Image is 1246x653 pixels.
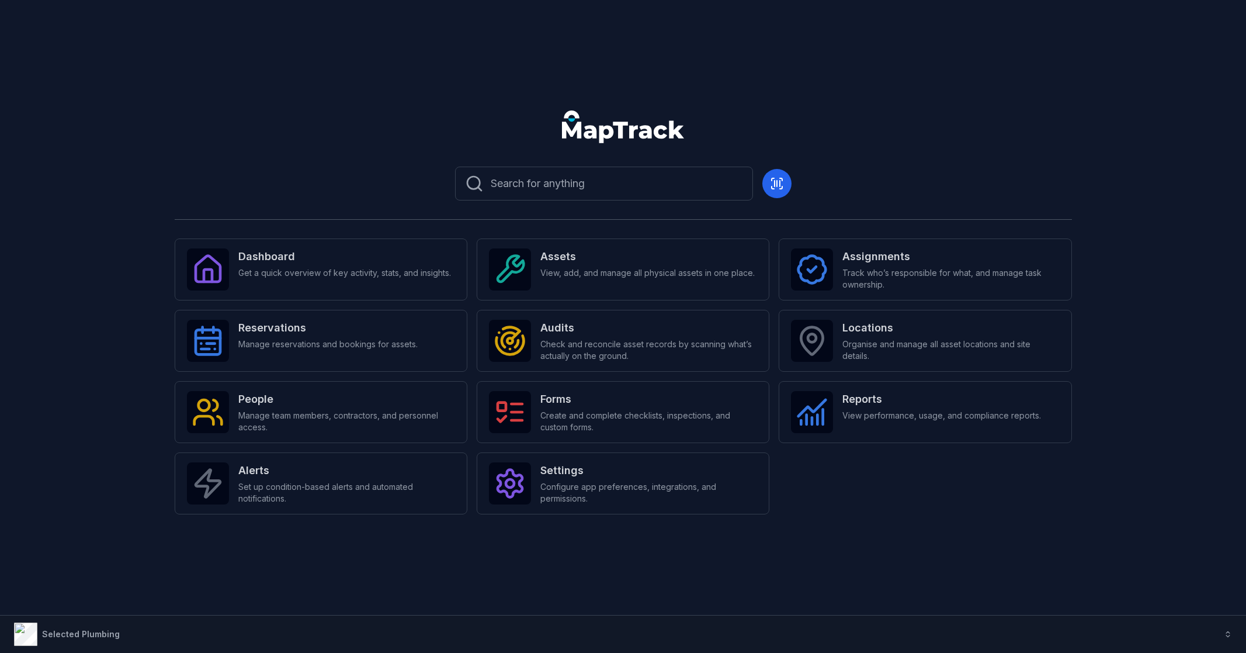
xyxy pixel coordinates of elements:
[477,310,769,372] a: AuditsCheck and reconcile asset records by scanning what’s actually on the ground.
[175,239,467,300] a: DashboardGet a quick overview of key activity, stats, and insights.
[540,320,757,336] strong: Audits
[779,239,1071,300] a: AssignmentsTrack who’s responsible for what, and manage task ownership.
[238,481,455,505] span: Set up condition-based alerts and automated notifications.
[543,110,703,143] nav: Global
[842,320,1059,336] strong: Locations
[477,239,769,300] a: AssetsView, add, and manage all physical assets in one place.
[540,248,755,265] strong: Assets
[491,175,585,192] span: Search for anything
[540,462,757,479] strong: Settings
[175,452,467,514] a: AlertsSet up condition-based alerts and automated notifications.
[842,391,1041,407] strong: Reports
[175,310,467,372] a: ReservationsManage reservations and bookings for assets.
[540,267,755,279] span: View, add, and manage all physical assets in one place.
[238,410,455,433] span: Manage team members, contractors, and personnel access.
[540,481,757,505] span: Configure app preferences, integrations, and permissions.
[238,338,418,350] span: Manage reservations and bookings for assets.
[477,381,769,443] a: FormsCreate and complete checklists, inspections, and custom forms.
[842,410,1041,421] span: View performance, usage, and compliance reports.
[477,452,769,514] a: SettingsConfigure app preferences, integrations, and permissions.
[842,248,1059,265] strong: Assignments
[779,310,1071,372] a: LocationsOrganise and manage all asset locations and site details.
[238,267,451,279] span: Get a quick overview of key activity, stats, and insights.
[779,381,1071,443] a: ReportsView performance, usage, and compliance reports.
[238,462,455,479] strong: Alerts
[42,629,120,639] strong: Selected Plumbing
[842,338,1059,362] span: Organise and manage all asset locations and site details.
[238,248,451,265] strong: Dashboard
[540,410,757,433] span: Create and complete checklists, inspections, and custom forms.
[455,167,753,201] button: Search for anything
[842,267,1059,291] span: Track who’s responsible for what, and manage task ownership.
[238,391,455,407] strong: People
[540,391,757,407] strong: Forms
[238,320,418,336] strong: Reservations
[175,381,467,443] a: PeopleManage team members, contractors, and personnel access.
[540,338,757,362] span: Check and reconcile asset records by scanning what’s actually on the ground.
